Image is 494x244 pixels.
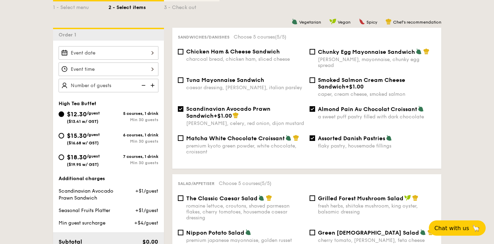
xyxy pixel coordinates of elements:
span: +$1/guest [135,208,158,213]
span: Seasonal Fruits Platter [59,208,110,213]
div: caper, cream cheese, smoked salmon [318,91,436,97]
span: Spicy [366,20,377,25]
div: caesar dressing, [PERSON_NAME], italian parsley [186,85,304,91]
span: Almond Pain Au Chocolat Croissant [318,106,417,112]
img: icon-vegetarian.fe4039eb.svg [420,229,426,235]
span: Assorted Danish Pastries [318,135,385,142]
input: Nippon Potato Saladpremium japanese mayonnaise, golden russet potato [178,230,183,235]
div: Additional charges [59,175,158,182]
span: Matcha White Chocolate Croissant [186,135,285,142]
input: Assorted Danish Pastriesflaky pastry, housemade fillings [310,135,315,141]
input: Almond Pain Au Chocolat Croissanta sweet puff pastry filled with dark chocolate [310,106,315,112]
div: 1 - Select menu [53,1,109,11]
span: The Classic Caesar Salad [186,195,258,202]
div: fresh herbs, shiitake mushroom, king oyster, balsamic dressing [318,203,436,215]
span: +$1.00 [214,112,232,119]
span: ($13.41 w/ GST) [67,119,98,124]
span: +$4/guest [134,220,158,226]
input: Green [DEMOGRAPHIC_DATA] Saladcherry tomato, [PERSON_NAME], feta cheese [310,230,315,235]
input: Chunky Egg Mayonnaise Sandwich[PERSON_NAME], mayonnaise, chunky egg spread [310,49,315,54]
input: Tuna Mayonnaise Sandwichcaesar dressing, [PERSON_NAME], italian parsley [178,77,183,83]
div: Min 30 guests [109,160,158,165]
span: /guest [87,154,100,159]
img: icon-chef-hat.a58ddaea.svg [412,195,418,201]
span: Choose 5 courses [234,34,286,40]
input: $18.30/guest($19.95 w/ GST)7 courses, 1 drinkMin 30 guests [59,154,64,160]
span: High Tea Buffet [59,101,96,107]
div: 3 - Check out [164,1,219,11]
div: 2 - Select items [109,1,164,11]
img: icon-chef-hat.a58ddaea.svg [233,112,239,118]
span: +$1/guest [135,188,158,194]
span: $18.30 [67,153,87,161]
input: Number of guests [59,79,158,92]
img: icon-vegetarian.fe4039eb.svg [386,135,392,141]
div: cherry tomato, [PERSON_NAME], feta cheese [318,237,436,243]
span: Nippon Potato Salad [186,229,244,236]
span: /guest [87,132,100,137]
span: $15.30 [67,132,87,140]
span: Order 1 [59,32,79,38]
span: Chef's recommendation [393,20,441,25]
div: flaky pastry, housemade fillings [318,143,436,149]
span: Choose 5 courses [219,180,271,186]
img: icon-chef-hat.a58ddaea.svg [427,229,434,235]
img: icon-vegetarian.fe4039eb.svg [418,106,424,112]
input: $12.30/guest($13.41 w/ GST)5 courses, 1 drinkMin 30 guests [59,111,64,117]
div: 5 courses, 1 drink [109,111,158,116]
img: icon-chef-hat.a58ddaea.svg [266,195,272,201]
span: Scandinavian Avocado Prawn Sandwich [59,188,113,201]
img: icon-reduce.1d2dbef1.svg [138,79,148,92]
img: icon-vegetarian.fe4039eb.svg [416,48,422,54]
img: icon-vegetarian.fe4039eb.svg [258,195,265,201]
img: icon-vegan.f8ff3823.svg [329,18,336,25]
img: icon-chef-hat.a58ddaea.svg [293,135,299,141]
img: icon-spicy.37a8142b.svg [359,18,365,25]
span: /guest [87,111,100,116]
div: Min 30 guests [109,117,158,122]
span: Vegetarian [299,20,321,25]
span: Chunky Egg Mayonnaise Sandwich [318,49,415,55]
span: ($16.68 w/ GST) [67,141,99,145]
div: [PERSON_NAME], celery, red onion, dijon mustard [186,120,304,126]
input: $15.30/guest($16.68 w/ GST)6 courses, 1 drinkMin 30 guests [59,133,64,138]
div: 7 courses, 1 drink [109,154,158,159]
span: Grilled Forest Mushroom Salad [318,195,404,202]
div: 6 courses, 1 drink [109,133,158,137]
span: Sandwiches/Danishes [178,35,229,40]
span: Chicken Ham & Cheese Sandwich [186,48,280,55]
span: $12.30 [67,110,87,118]
span: Min guest surcharge [59,220,105,226]
input: Smoked Salmon Cream Cheese Sandwich+$1.00caper, cream cheese, smoked salmon [310,77,315,83]
span: Smoked Salmon Cream Cheese Sandwich [318,77,405,90]
img: icon-vegetarian.fe4039eb.svg [245,229,251,235]
span: Green [DEMOGRAPHIC_DATA] Salad [318,229,419,236]
span: Scandinavian Avocado Prawn Sandwich [186,106,270,119]
img: icon-chef-hat.a58ddaea.svg [385,18,392,25]
span: Tuna Mayonnaise Sandwich [186,77,264,83]
span: (5/5) [275,34,286,40]
input: Scandinavian Avocado Prawn Sandwich+$1.00[PERSON_NAME], celery, red onion, dijon mustard [178,106,183,112]
input: Chicken Ham & Cheese Sandwichcharcoal bread, chicken ham, sliced cheese [178,49,183,54]
input: Matcha White Chocolate Croissantpremium kyoto green powder, white chocolate, croissant [178,135,183,141]
span: Chat with us [434,225,469,232]
button: Chat with us🦙 [429,220,486,236]
div: Min 30 guests [109,139,158,144]
input: Event date [59,46,158,60]
div: a sweet puff pastry filled with dark chocolate [318,114,436,120]
input: The Classic Caesar Saladromaine lettuce, croutons, shaved parmesan flakes, cherry tomatoes, house... [178,195,183,201]
span: 🦙 [472,224,480,232]
span: ($19.95 w/ GST) [67,162,99,167]
span: Vegan [338,20,350,25]
input: Grilled Forest Mushroom Saladfresh herbs, shiitake mushroom, king oyster, balsamic dressing [310,195,315,201]
div: charcoal bread, chicken ham, sliced cheese [186,56,304,62]
span: Salad/Appetiser [178,181,215,186]
img: icon-add.58712e84.svg [148,79,158,92]
input: Event time [59,62,158,76]
span: +$1.00 [345,83,364,90]
img: icon-vegetarian.fe4039eb.svg [292,18,298,25]
img: icon-vegetarian.fe4039eb.svg [285,135,292,141]
div: [PERSON_NAME], mayonnaise, chunky egg spread [318,57,436,68]
div: romaine lettuce, croutons, shaved parmesan flakes, cherry tomatoes, housemade caesar dressing [186,203,304,221]
img: icon-chef-hat.a58ddaea.svg [423,48,430,54]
